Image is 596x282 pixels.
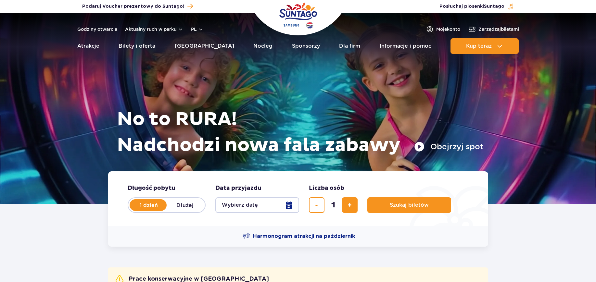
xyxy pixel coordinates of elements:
[108,171,488,226] form: Planowanie wizyty w Park of Poland
[77,38,99,54] a: Atrakcje
[253,233,355,240] span: Harmonogram atrakcji na październik
[125,27,183,32] button: Aktualny ruch w parku
[292,38,320,54] a: Sponsorzy
[414,141,483,152] button: Obejrzyj spot
[484,4,504,9] span: Suntago
[77,26,117,32] a: Godziny otwarcia
[191,26,203,32] button: pl
[390,202,429,208] span: Szukaj biletów
[436,26,460,32] span: Moje konto
[253,38,273,54] a: Nocleg
[128,184,175,192] span: Długość pobytu
[380,38,431,54] a: Informacje i pomoc
[130,198,167,212] label: 1 dzień
[439,3,504,10] span: Posłuchaj piosenki
[215,197,299,213] button: Wybierz datę
[167,198,204,212] label: Dłużej
[215,184,261,192] span: Data przyjazdu
[466,43,492,49] span: Kup teraz
[119,38,155,54] a: Bilety i oferta
[325,197,341,213] input: liczba biletów
[367,197,451,213] button: Szukaj biletów
[342,197,358,213] button: dodaj bilet
[175,38,234,54] a: [GEOGRAPHIC_DATA]
[339,38,360,54] a: Dla firm
[468,25,519,33] a: Zarządzajbiletami
[243,232,355,240] a: Harmonogram atrakcji na październik
[309,184,344,192] span: Liczba osób
[478,26,519,32] span: Zarządzaj biletami
[450,38,519,54] button: Kup teraz
[309,197,324,213] button: usuń bilet
[426,25,460,33] a: Mojekonto
[82,3,184,10] span: Podaruj Voucher prezentowy do Suntago!
[82,2,193,11] a: Podaruj Voucher prezentowy do Suntago!
[439,3,514,10] button: Posłuchaj piosenkiSuntago
[117,106,483,158] h1: No to RURA! Nadchodzi nowa fala zabawy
